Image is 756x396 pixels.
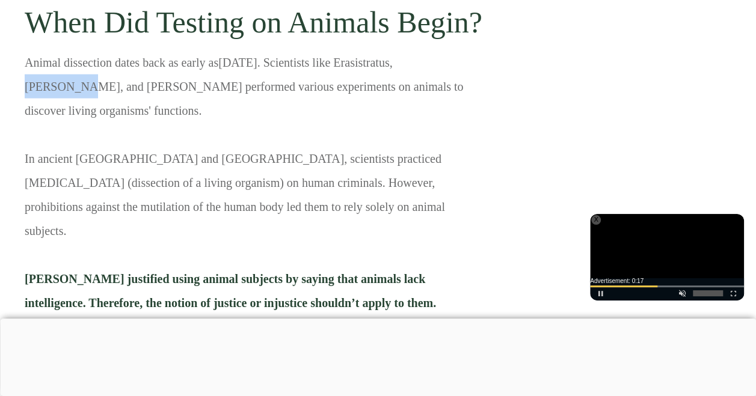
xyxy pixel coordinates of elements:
a: [DATE] [218,56,257,69]
div: Video Player [590,214,744,300]
div: X [591,215,601,225]
iframe: Advertisement [76,318,680,393]
iframe: Advertisement [590,214,744,300]
span: [PERSON_NAME] justified using animal subjects by saying that animals lack intelligence. Therefore... [25,272,436,309]
div: Advertisement: 0:17 [590,278,744,284]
